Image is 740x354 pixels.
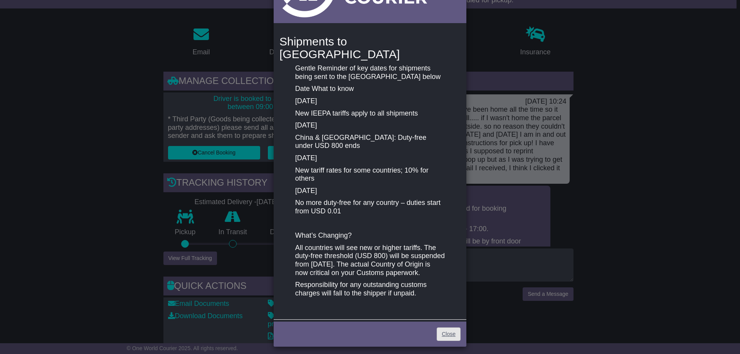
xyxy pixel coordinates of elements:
p: Responsibility for any outstanding customs charges will fall to the shipper if unpaid. [295,281,445,297]
p: All countries will see new or higher tariffs. The duty-free threshold (USD 800) will be suspended... [295,244,445,277]
p: No more duty-free for any country – duties start from USD 0.01 [295,199,445,215]
p: Gentle Reminder of key dates for shipments being sent to the [GEOGRAPHIC_DATA] below [295,64,445,81]
p: [DATE] [295,97,445,106]
p: What’s Changing? [295,232,445,240]
p: Date What to know [295,85,445,93]
p: China & [GEOGRAPHIC_DATA]: Duty-free under USD 800 ends [295,134,445,150]
p: [DATE] [295,187,445,195]
p: [DATE] [295,154,445,163]
a: Close [437,327,461,341]
h4: Shipments to [GEOGRAPHIC_DATA] [279,35,461,60]
p: New tariff rates for some countries; 10% for others [295,166,445,183]
p: [DATE] [295,121,445,130]
p: New IEEPA tariffs apply to all shipments [295,109,445,118]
